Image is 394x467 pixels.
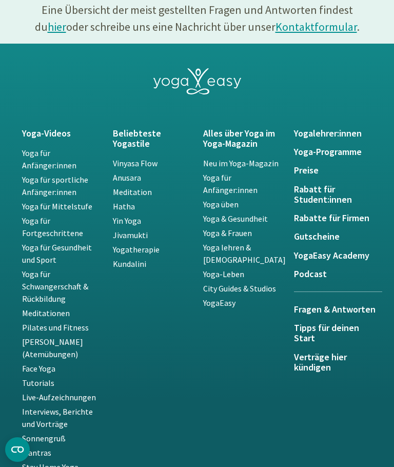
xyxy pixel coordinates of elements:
[294,352,372,373] a: Verträge hier kündigen
[203,213,268,224] a: Yoga & Gesundheit
[294,147,372,157] a: Yoga-Programme
[203,199,239,209] a: Yoga üben
[22,378,54,388] a: Tutorials
[203,172,258,195] a: Yoga für Anfänger:innen
[22,337,83,359] a: [PERSON_NAME] (Atemübungen)
[294,165,372,176] a: Preise
[22,148,76,170] a: Yoga für Anfänger:innen
[113,201,135,211] a: Hatha
[5,437,30,462] button: CMP-Widget öffnen
[22,363,55,374] a: Face Yoga
[294,269,372,279] a: Podcast
[203,269,244,279] a: Yoga-Leben
[113,230,148,240] a: Jivamukti
[203,158,279,168] a: Neu im Yoga-Magazin
[294,128,372,139] a: Yogalehrer:innen
[294,213,372,223] a: Rabatte für Firmen
[294,323,372,344] a: Tipps für deinen Start
[113,158,157,168] a: Vinyasa Flow
[22,128,101,139] a: Yoga-Videos
[203,228,252,238] a: Yoga & Frauen
[113,244,160,255] a: Yogatherapie
[203,283,276,294] a: City Guides & Studios
[22,308,70,318] a: Meditationen
[22,242,92,265] a: Yoga für Gesundheit und Sport
[22,433,66,443] a: Sonnengruß
[275,20,357,34] a: Kontaktformular
[22,269,88,304] a: Yoga für Schwangerschaft & Rückbildung
[294,250,372,261] a: YogaEasy Academy
[22,174,88,197] a: Yoga für sportliche Anfänger:innen
[22,392,96,402] a: Live-Aufzeichnungen
[22,406,93,429] a: Interviews, Berichte und Vorträge
[294,304,382,315] h5: Fragen & Antworten
[113,172,141,183] a: Anusara
[26,2,368,35] div: Eine Übersicht der meist gestellten Fragen und Antworten findest du oder schreibe uns eine Nachri...
[203,242,286,265] a: Yoga lehren & [DEMOGRAPHIC_DATA]
[22,447,51,458] a: Mantras
[203,128,282,149] a: Alles über Yoga im Yoga-Magazin
[113,187,152,197] a: Meditation
[203,298,235,308] a: YogaEasy
[113,216,141,226] a: Yin Yoga
[294,184,372,205] a: Rabatt für Student:innen
[22,201,92,211] a: Yoga für Mittelstufe
[294,231,372,242] a: Gutscheine
[294,291,382,323] a: Fragen & Antworten
[22,216,83,238] a: Yoga für Fortgeschrittene
[113,128,191,149] a: Beliebteste Yogastile
[113,259,146,269] a: Kundalini
[48,20,66,34] a: hier
[22,322,89,333] a: Pilates und Fitness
